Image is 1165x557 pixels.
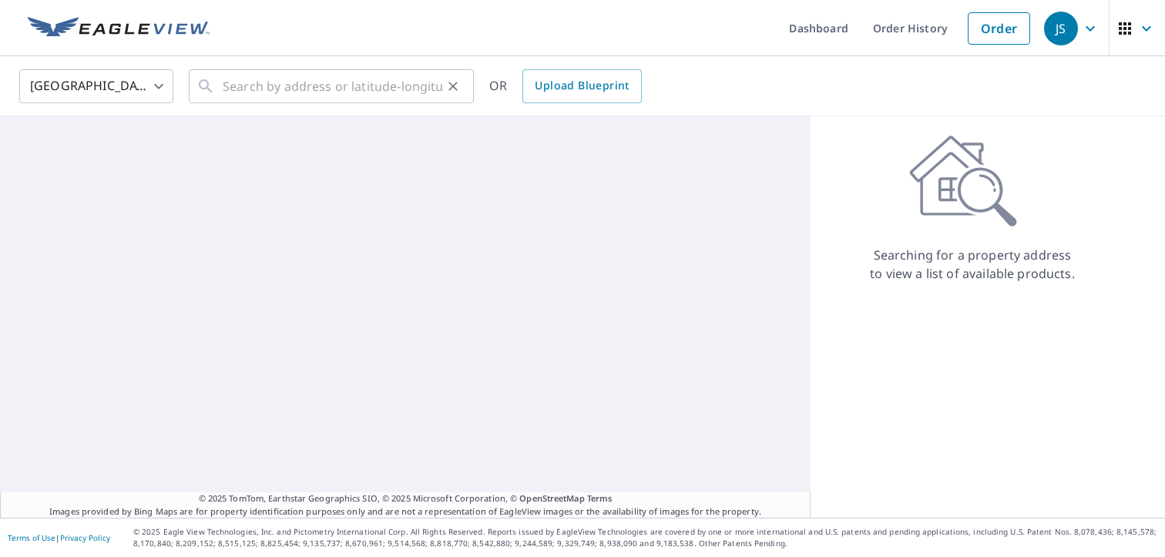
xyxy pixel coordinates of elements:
[1044,12,1078,45] div: JS
[869,246,1076,283] p: Searching for a property address to view a list of available products.
[133,526,1157,549] p: © 2025 Eagle View Technologies, Inc. and Pictometry International Corp. All Rights Reserved. Repo...
[522,69,641,103] a: Upload Blueprint
[8,532,55,543] a: Terms of Use
[587,492,613,504] a: Terms
[60,532,110,543] a: Privacy Policy
[489,69,642,103] div: OR
[223,65,442,108] input: Search by address or latitude-longitude
[535,76,629,96] span: Upload Blueprint
[968,12,1030,45] a: Order
[28,17,210,40] img: EV Logo
[519,492,584,504] a: OpenStreetMap
[199,492,613,505] span: © 2025 TomTom, Earthstar Geographics SIO, © 2025 Microsoft Corporation, ©
[19,65,173,108] div: [GEOGRAPHIC_DATA]
[8,533,110,542] p: |
[442,75,464,97] button: Clear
